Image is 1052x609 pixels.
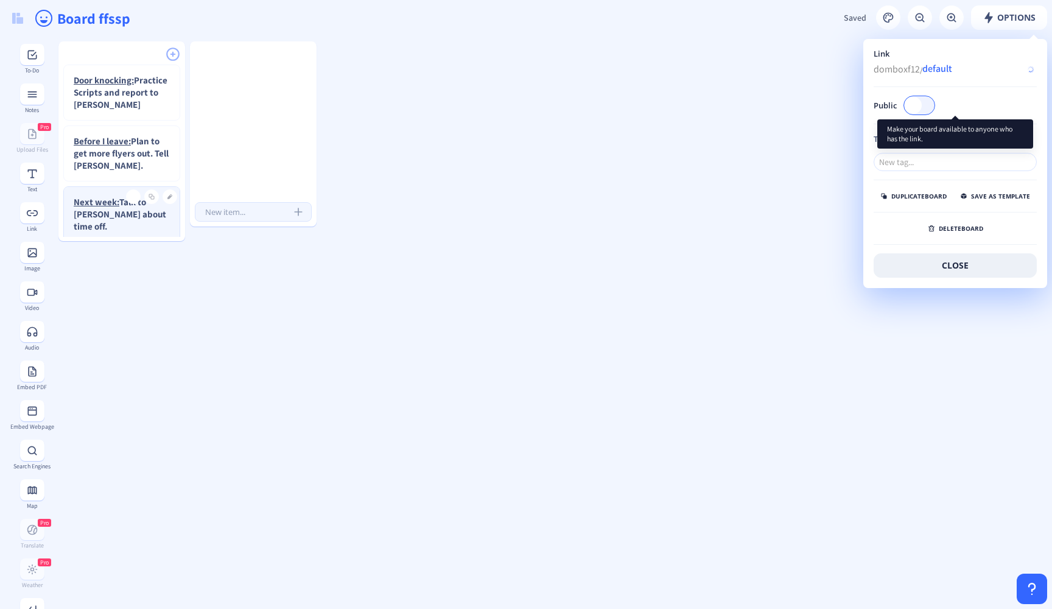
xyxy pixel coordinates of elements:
[1025,63,1037,76] img: loading.svg
[874,98,903,113] span: Public
[925,192,947,200] span: board
[874,153,1037,171] input: New tag...
[34,9,54,28] ion-icon: happy outline
[887,124,1023,144] span: Make your board available to anyone who has the link.
[10,186,54,192] div: Text
[844,12,866,23] span: Saved
[40,123,49,131] span: Pro
[40,519,49,527] span: Pro
[10,344,54,351] div: Audio
[939,225,983,232] span: delete
[10,502,54,509] div: Map
[10,107,54,113] div: Notes
[874,189,953,203] button: duplicateboard
[74,196,119,208] u: Next week:
[10,423,54,430] div: Embed Webpage
[74,74,167,110] strong: Practice Scripts and report to [PERSON_NAME]
[874,150,1037,174] mat-chip-list: Board Tags
[874,253,1037,278] button: close
[874,49,1037,58] div: Link
[74,74,134,86] u: Door knocking:
[10,384,54,390] div: Embed PDF
[74,135,131,147] u: Before I leave:
[74,135,169,171] strong: Plan to get more flyers out. Tell [PERSON_NAME].
[10,67,54,74] div: To-Do
[921,221,990,236] button: deleteboard
[961,224,983,233] span: board
[12,13,23,24] img: logo.svg
[74,196,166,232] strong: Talk to [PERSON_NAME] about time off.
[10,265,54,272] div: Image
[971,5,1047,30] button: Options
[874,133,1037,145] p: Tags
[10,304,54,311] div: Video
[874,62,924,75] span: domboxf12/
[195,202,312,222] input: New item...
[40,558,49,566] span: Pro
[922,60,1031,78] input: e.g. 'my_tasks'
[953,189,1037,203] button: save as template
[10,463,54,470] div: Search Engines
[10,225,54,232] div: Link
[983,13,1036,23] span: Options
